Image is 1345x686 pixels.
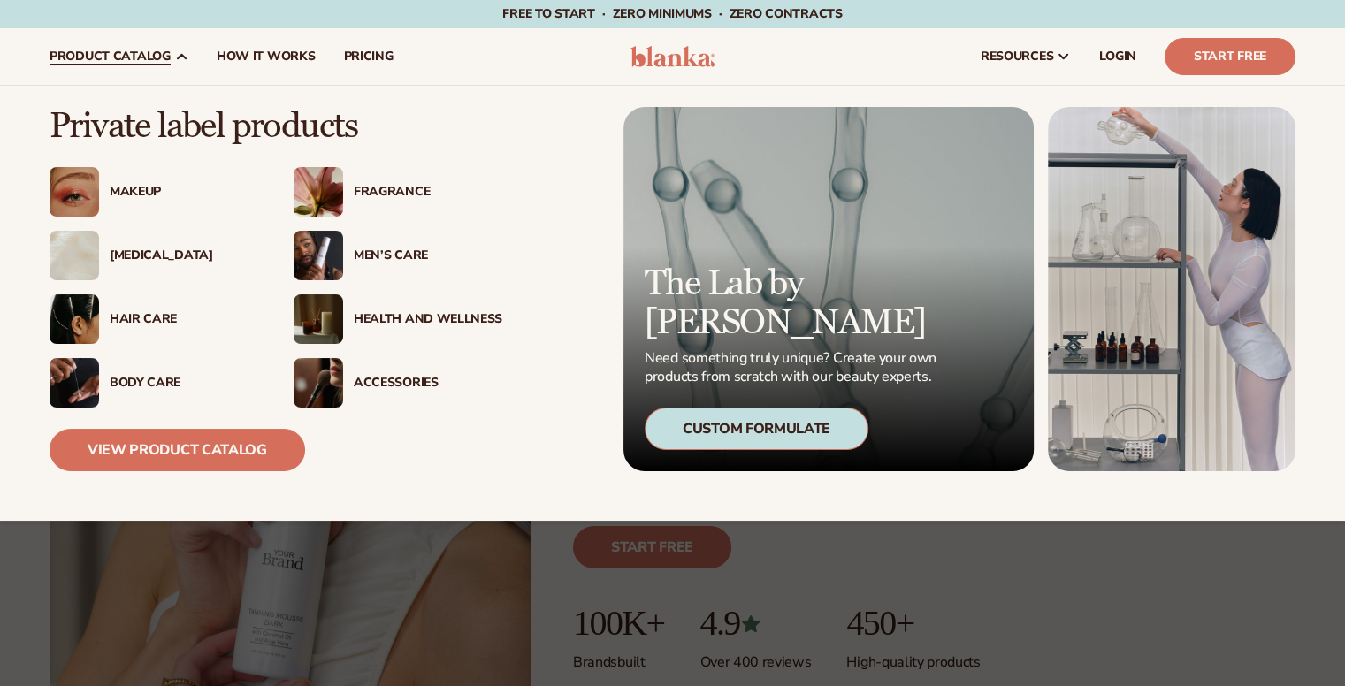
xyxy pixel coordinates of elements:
[645,349,942,386] p: Need something truly unique? Create your own products from scratch with our beauty experts.
[203,28,330,85] a: How It Works
[110,376,258,391] div: Body Care
[354,376,502,391] div: Accessories
[1099,50,1136,64] span: LOGIN
[343,50,393,64] span: pricing
[1085,28,1150,85] a: LOGIN
[354,312,502,327] div: Health And Wellness
[1165,38,1295,75] a: Start Free
[623,107,1034,471] a: Microscopic product formula. The Lab by [PERSON_NAME] Need something truly unique? Create your ow...
[50,107,502,146] p: Private label products
[294,231,343,280] img: Male holding moisturizer bottle.
[967,28,1085,85] a: resources
[50,294,99,344] img: Female hair pulled back with clips.
[110,185,258,200] div: Makeup
[217,50,316,64] span: How It Works
[50,167,99,217] img: Female with glitter eye makeup.
[294,231,502,280] a: Male holding moisturizer bottle. Men’s Care
[294,167,343,217] img: Pink blooming flower.
[294,358,343,408] img: Female with makeup brush.
[50,294,258,344] a: Female hair pulled back with clips. Hair Care
[645,264,942,342] p: The Lab by [PERSON_NAME]
[502,5,842,22] span: Free to start · ZERO minimums · ZERO contracts
[35,28,203,85] a: product catalog
[50,231,258,280] a: Cream moisturizer swatch. [MEDICAL_DATA]
[630,46,715,67] img: logo
[110,248,258,263] div: [MEDICAL_DATA]
[329,28,407,85] a: pricing
[50,358,99,408] img: Male hand applying moisturizer.
[645,408,868,450] div: Custom Formulate
[50,231,99,280] img: Cream moisturizer swatch.
[354,185,502,200] div: Fragrance
[50,50,171,64] span: product catalog
[1048,107,1295,471] img: Female in lab with equipment.
[50,429,305,471] a: View Product Catalog
[354,248,502,263] div: Men’s Care
[294,294,502,344] a: Candles and incense on table. Health And Wellness
[110,312,258,327] div: Hair Care
[50,167,258,217] a: Female with glitter eye makeup. Makeup
[294,358,502,408] a: Female with makeup brush. Accessories
[50,358,258,408] a: Male hand applying moisturizer. Body Care
[294,167,502,217] a: Pink blooming flower. Fragrance
[981,50,1053,64] span: resources
[294,294,343,344] img: Candles and incense on table.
